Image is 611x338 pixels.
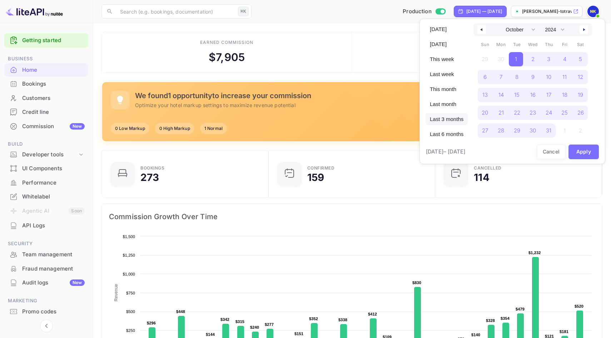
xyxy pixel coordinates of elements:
[525,104,541,118] button: 23
[514,106,520,119] span: 22
[482,124,488,137] span: 27
[493,86,509,100] button: 14
[493,39,509,50] span: Mon
[530,124,536,137] span: 30
[515,53,517,66] span: 1
[531,71,535,84] span: 9
[426,128,468,140] button: Last 6 months
[493,68,509,82] button: 7
[573,68,589,82] button: 12
[578,89,583,101] span: 19
[500,71,502,84] span: 7
[573,39,589,50] span: Sat
[557,86,573,100] button: 18
[577,106,584,119] span: 26
[578,71,583,84] span: 12
[509,50,525,65] button: 1
[482,106,488,119] span: 20
[546,71,551,84] span: 10
[426,113,468,125] button: Last 3 months
[546,124,551,137] span: 31
[541,86,557,100] button: 17
[509,86,525,100] button: 15
[514,124,520,137] span: 29
[426,23,468,35] button: [DATE]
[531,53,535,66] span: 2
[561,106,568,119] span: 25
[525,86,541,100] button: 16
[482,89,488,101] span: 13
[426,98,468,110] button: Last month
[525,122,541,136] button: 30
[498,124,504,137] span: 28
[525,50,541,65] button: 2
[493,122,509,136] button: 28
[568,145,599,159] button: Apply
[426,68,468,80] button: Last week
[509,39,525,50] span: Tue
[525,39,541,50] span: Wed
[509,68,525,82] button: 8
[557,68,573,82] button: 11
[563,53,566,66] span: 4
[562,89,567,101] span: 18
[557,104,573,118] button: 25
[573,86,589,100] button: 19
[477,39,493,50] span: Sun
[514,89,520,101] span: 15
[477,122,493,136] button: 27
[541,39,557,50] span: Thu
[562,71,567,84] span: 11
[498,106,504,119] span: 21
[546,89,551,101] span: 17
[515,71,518,84] span: 8
[546,106,552,119] span: 24
[426,53,468,65] button: This week
[541,104,557,118] button: 24
[477,86,493,100] button: 13
[525,68,541,82] button: 9
[541,68,557,82] button: 10
[426,83,468,95] button: This month
[483,71,487,84] span: 6
[509,122,525,136] button: 29
[426,148,465,156] span: [DATE] – [DATE]
[498,89,504,101] span: 14
[477,104,493,118] button: 20
[573,104,589,118] button: 26
[557,39,573,50] span: Fri
[579,53,582,66] span: 5
[493,104,509,118] button: 21
[509,104,525,118] button: 22
[541,122,557,136] button: 31
[537,145,566,159] button: Cancel
[426,38,468,50] button: [DATE]
[541,50,557,65] button: 3
[573,50,589,65] button: 5
[530,89,536,101] span: 16
[557,50,573,65] button: 4
[477,68,493,82] button: 6
[530,106,536,119] span: 23
[547,53,550,66] span: 3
